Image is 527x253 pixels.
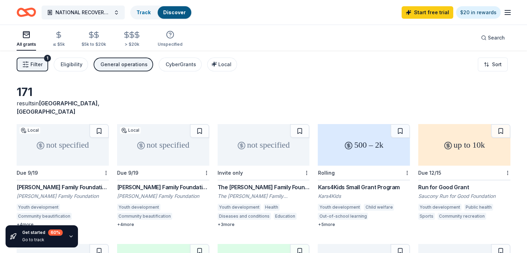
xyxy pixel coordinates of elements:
div: [PERSON_NAME] Family Foundation [17,193,109,200]
div: $5k to $20k [81,42,106,47]
div: + 5 more [318,222,410,227]
div: + 4 more [117,222,209,227]
button: General operations [94,58,153,71]
div: Community recreation [438,213,486,220]
div: Due 9/19 [117,170,138,176]
div: Run for Good Grant [418,183,510,191]
span: Search [488,34,505,42]
span: Sort [492,60,502,69]
div: not specified [117,124,209,166]
div: All grants [17,42,36,47]
div: Child welfare [364,204,394,211]
div: Get started [22,229,63,236]
div: Saucony Run for Good Foundation [418,193,510,200]
a: not specifiedLocalDue 9/19[PERSON_NAME] Family Foundation Program Grant[PERSON_NAME] Family Found... [117,124,209,227]
a: $20 in rewards [456,6,501,19]
div: Diseases and conditions [218,213,271,220]
div: 1 [44,55,51,62]
div: Youth development [17,204,60,211]
button: NATIONAL RECOVERY MONTH BUBBLE BLAST [42,6,125,19]
span: [GEOGRAPHIC_DATA], [GEOGRAPHIC_DATA] [17,100,99,115]
div: Youth development [218,204,261,211]
button: ≤ $5k [53,28,65,51]
div: results [17,99,109,116]
div: Local [19,127,40,134]
div: + 3 more [218,222,310,227]
div: Kars4Kids Small Grant Program [318,183,410,191]
span: NATIONAL RECOVERY MONTH BUBBLE BLAST [55,8,111,17]
a: 500 – 2kRollingKars4Kids Small Grant ProgramKars4KidsYouth developmentChild welfareOut-of-school ... [318,124,410,227]
span: in [17,100,99,115]
div: Community beautification [117,213,172,220]
button: TrackDiscover [130,6,192,19]
button: CyberGrants [159,58,202,71]
a: Track [137,9,151,15]
div: [PERSON_NAME] Family Foundation [117,193,209,200]
div: 500 – 2k [318,124,410,166]
div: Education [274,213,297,220]
button: Eligibility [54,58,88,71]
div: Local [120,127,141,134]
div: Kars4Kids [318,193,410,200]
button: Filter1 [17,58,48,71]
div: 171 [17,85,109,99]
div: The [PERSON_NAME] Family Foundation Grant [218,183,310,191]
div: not specified [17,124,109,166]
button: Search [475,31,510,45]
div: ≤ $5k [53,42,65,47]
span: Filter [30,60,43,69]
div: Unspecified [158,42,183,47]
div: Youth development [117,204,160,211]
a: Home [17,4,36,20]
a: not specifiedLocalDue 9/19[PERSON_NAME] Family Foundation Capital Campaign Grant[PERSON_NAME] Fam... [17,124,109,227]
a: up to 10kDue 12/15Run for Good GrantSaucony Run for Good FoundationYouth developmentPublic health... [418,124,510,222]
button: Unspecified [158,28,183,51]
div: Youth development [418,204,462,211]
div: Youth development [318,204,361,211]
div: Eligibility [61,60,82,69]
div: Health [264,204,280,211]
button: > $20k [123,28,141,51]
div: General operations [100,60,148,69]
div: Due 9/19 [17,170,38,176]
div: Community beautification [17,213,72,220]
div: The [PERSON_NAME] Family Foundation [218,193,310,200]
div: Sports [418,213,435,220]
a: not specifiedInvite onlyThe [PERSON_NAME] Family Foundation GrantThe [PERSON_NAME] Family Foundat... [218,124,310,227]
div: Public health [464,204,493,211]
div: Due 12/15 [418,170,441,176]
span: Local [218,61,231,67]
div: Go to track [22,237,63,243]
div: CyberGrants [166,60,196,69]
div: up to 10k [418,124,510,166]
div: Invite only [218,170,243,176]
div: Rolling [318,170,334,176]
div: not specified [218,124,310,166]
a: Discover [163,9,186,15]
div: [PERSON_NAME] Family Foundation Program Grant [117,183,209,191]
button: Local [207,58,237,71]
div: Out-of-school learning [318,213,368,220]
div: 60 % [48,229,63,236]
button: $5k to $20k [81,28,106,51]
div: [PERSON_NAME] Family Foundation Capital Campaign Grant [17,183,109,191]
button: All grants [17,28,36,51]
div: > $20k [123,42,141,47]
button: Sort [478,58,508,71]
a: Start free trial [402,6,453,19]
